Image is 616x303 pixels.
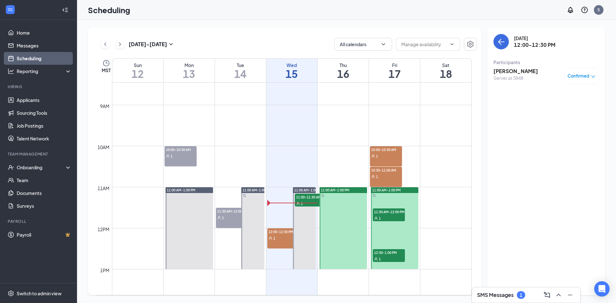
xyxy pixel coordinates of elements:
h1: 12 [112,68,163,79]
svg: User [374,257,378,261]
svg: Settings [466,40,474,48]
svg: QuestionInfo [581,6,588,14]
span: 10:00-10:30 AM [165,146,197,153]
div: 12pm [96,226,111,233]
div: Server at 3848 [493,75,538,81]
span: 1 [379,216,381,221]
div: 1 [520,292,522,298]
div: Switch to admin view [17,290,62,297]
svg: User [371,154,375,158]
span: down [591,74,595,79]
h3: [PERSON_NAME] [493,68,538,75]
span: 10:00-10:30 AM [370,146,402,153]
div: Mon [164,62,215,68]
a: Team [17,174,72,187]
button: back-button [493,34,509,49]
a: October 18, 2025 [420,59,471,82]
svg: User [374,216,378,220]
svg: Analysis [8,68,14,74]
span: 12:00-12:30 PM [267,228,299,235]
span: 11:00-11:30 AM [295,194,327,200]
svg: Notifications [567,6,574,14]
div: 10am [96,144,111,151]
span: 1 [273,236,275,240]
svg: WorkstreamLogo [7,6,13,13]
div: Reporting [17,68,72,74]
div: Open Intercom Messenger [594,281,610,297]
h3: SMS Messages [477,291,514,299]
svg: Collapse [62,7,68,13]
span: 11:00 AM-1:00 PM [372,188,401,192]
button: ChevronLeft [100,39,110,49]
span: 1 [379,257,381,261]
a: October 16, 2025 [318,59,369,82]
div: Thu [318,62,369,68]
svg: Minimize [566,291,574,299]
h1: 16 [318,68,369,79]
span: 12:30-1:00 PM [373,249,405,256]
svg: ChevronDown [380,41,387,47]
svg: ChevronDown [449,42,455,47]
a: Home [17,26,72,39]
h3: [DATE] - [DATE] [129,41,167,48]
a: October 17, 2025 [369,59,420,82]
button: ChevronUp [553,290,564,300]
div: Payroll [8,219,70,224]
svg: SmallChevronDown [167,40,175,48]
svg: ArrowLeft [497,38,505,46]
a: Documents [17,187,72,199]
span: Confirmed [568,73,589,79]
span: 11:00 AM-1:00 PM [167,188,195,192]
svg: Sync [372,194,376,197]
div: [DATE] [514,35,555,41]
div: Participants [493,59,599,65]
div: 9am [99,103,111,110]
svg: User [371,175,375,179]
a: Job Postings [17,119,72,132]
div: Sat [420,62,471,68]
svg: ChevronRight [117,40,123,48]
h1: 14 [215,68,266,79]
span: 11:00 AM-1:00 PM [243,188,271,192]
a: Messages [17,39,72,52]
div: 11am [96,185,111,192]
a: Talent Network [17,132,72,145]
span: 11:30 AM-12:00 PM [216,208,248,214]
a: October 13, 2025 [164,59,215,82]
button: ChevronRight [115,39,125,49]
div: Onboarding [17,164,66,171]
a: October 14, 2025 [215,59,266,82]
svg: User [296,202,300,206]
a: October 15, 2025 [266,59,317,82]
div: Tue [215,62,266,68]
button: ComposeMessage [542,290,552,300]
div: Sun [112,62,163,68]
a: Scheduling [17,52,72,65]
svg: User [269,236,272,240]
div: Fri [369,62,420,68]
svg: Sync [243,194,246,197]
svg: User [166,154,170,158]
span: 1 [222,215,224,220]
svg: UserCheck [8,164,14,171]
span: 1 [376,174,378,179]
button: All calendarsChevronDown [334,38,392,51]
button: Minimize [565,290,575,300]
div: Team Management [8,151,70,157]
div: S [597,7,600,13]
a: Sourcing Tools [17,106,72,119]
a: October 12, 2025 [112,59,163,82]
span: 1 [376,154,378,158]
input: Manage availability [401,41,447,48]
span: 1 [171,154,173,158]
span: 11:30 AM-12:00 PM [373,208,405,215]
h1: 15 [266,68,317,79]
button: Settings [464,38,477,51]
span: MST [102,67,111,73]
span: 10:30-11:00 AM [370,167,402,173]
svg: ChevronUp [555,291,562,299]
svg: User [217,216,221,220]
div: Wed [266,62,317,68]
svg: Sync [321,194,324,197]
svg: ChevronLeft [102,40,108,48]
